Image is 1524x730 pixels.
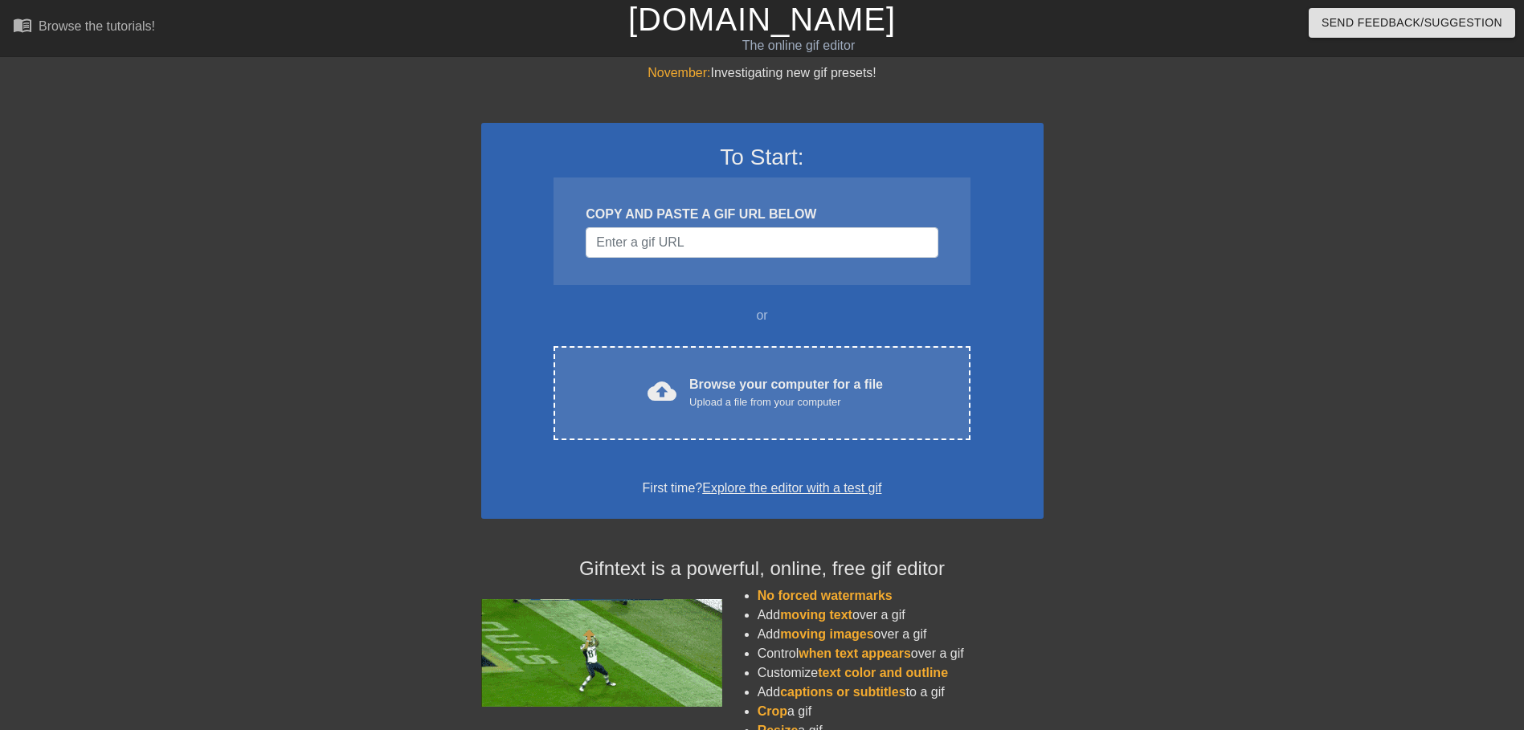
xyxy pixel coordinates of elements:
div: Browse your computer for a file [689,375,883,410]
h4: Gifntext is a powerful, online, free gif editor [481,557,1044,581]
div: Browse the tutorials! [39,19,155,33]
span: November: [648,66,710,80]
img: football_small.gif [481,599,722,707]
span: moving images [780,627,873,641]
h3: To Start: [502,144,1023,171]
a: Browse the tutorials! [13,15,155,40]
li: Add to a gif [758,683,1044,702]
span: when text appears [799,646,911,660]
button: Send Feedback/Suggestion [1309,8,1515,38]
li: Control over a gif [758,644,1044,663]
div: COPY AND PASTE A GIF URL BELOW [586,205,938,224]
div: Investigating new gif presets! [481,63,1044,83]
span: Send Feedback/Suggestion [1322,13,1502,33]
span: cloud_upload [648,377,676,406]
span: menu_book [13,15,32,35]
a: Explore the editor with a test gif [702,481,881,495]
li: Add over a gif [758,625,1044,644]
span: text color and outline [818,666,948,679]
span: captions or subtitles [780,685,905,699]
input: Username [586,227,938,258]
div: The online gif editor [516,36,1081,55]
a: [DOMAIN_NAME] [628,2,896,37]
span: Crop [758,704,787,718]
li: Add over a gif [758,606,1044,625]
div: First time? [502,479,1023,498]
div: or [523,306,1002,325]
span: No forced watermarks [758,589,893,602]
span: moving text [780,608,852,622]
div: Upload a file from your computer [689,394,883,410]
li: a gif [758,702,1044,721]
li: Customize [758,663,1044,683]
